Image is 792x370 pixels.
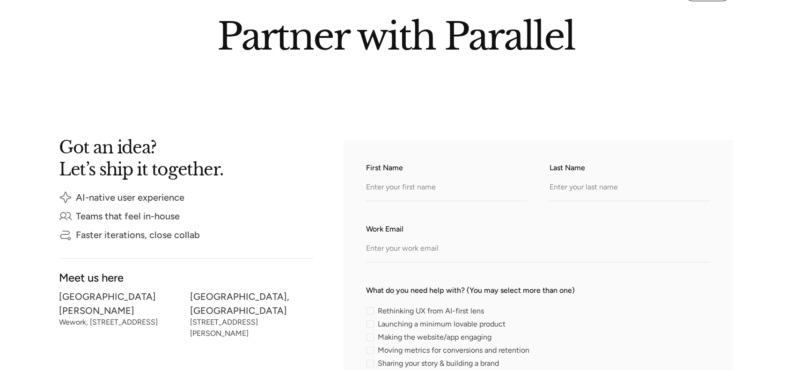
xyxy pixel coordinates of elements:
div: [GEOGRAPHIC_DATA], [GEOGRAPHIC_DATA] [190,293,314,314]
div: Teams that feel in-house [76,213,180,219]
div: Wework, [STREET_ADDRESS] [59,319,183,325]
div: AI-native user experience [76,194,184,201]
div: [STREET_ADDRESS][PERSON_NAME] [190,319,314,336]
label: Work Email [366,224,711,235]
div: Meet us here [59,274,314,282]
input: Enter your last name [550,175,711,201]
span: Making the website/app engaging [378,334,491,340]
label: Last Name [550,162,711,174]
input: Enter your work email [366,237,711,262]
input: Enter your first name [366,175,527,201]
span: Sharing your story & building a brand [378,361,499,366]
label: What do you need help with? (You may select more than one) [366,285,711,296]
div: Faster iterations, close collab [76,232,200,238]
div: [GEOGRAPHIC_DATA][PERSON_NAME] [59,293,183,314]
label: First Name [366,162,527,174]
span: Launching a minimum lovable product [378,321,506,327]
h2: Got an idea? Let’s ship it together. [59,140,302,176]
span: Rethinking UX from AI-first lens [378,308,484,314]
span: Moving metrics for conversions and retention [378,348,529,353]
h2: Partner with Parallel [129,18,663,50]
